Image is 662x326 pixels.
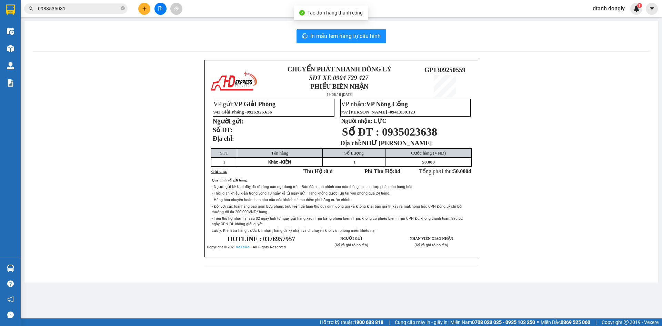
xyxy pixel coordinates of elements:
[327,92,353,97] span: 19:05:18 [DATE]
[310,32,381,40] span: In mẫu tem hàng tự cấu hình
[646,3,658,15] button: caret-down
[212,178,247,182] span: Quy định về gửi hàng
[649,6,655,12] span: caret-down
[334,243,368,247] span: (Ký và ghi rõ họ tên)
[234,100,275,108] span: VP Giải Phóng
[7,79,14,87] img: solution-icon
[410,237,453,240] strong: NHÂN VIÊN GIAO NHẬN
[236,245,249,249] a: VeXeRe
[38,5,119,12] input: Tìm tên, số ĐT hoặc mã đơn
[299,10,305,16] span: check-circle
[138,3,150,15] button: plus
[394,168,397,174] span: 0
[303,168,333,174] strong: Thu Hộ :
[210,69,258,93] img: logo
[247,178,248,182] span: :
[353,159,356,165] span: 1
[419,168,471,174] span: Tổng phải thu:
[59,36,100,43] span: GP1309250559
[121,6,125,12] span: close-circle
[422,159,435,165] span: 50.000
[297,29,386,43] button: printerIn mẫu tem hàng tự cấu hình
[311,83,369,90] strong: PHIẾU BIÊN NHẬN
[18,46,55,60] strong: PHIẾU BIÊN NHẬN
[537,321,539,324] span: ⚪️
[7,45,14,52] img: warehouse-icon
[320,318,383,326] span: Hỗ trợ kỹ thuật:
[354,319,383,325] strong: 1900 633 818
[341,109,415,115] span: 797 [PERSON_NAME] -
[207,245,286,249] span: Copyright © 2021 – All Rights Reserved
[213,100,275,108] span: VP gửi:
[411,150,446,156] span: Cước hàng (VNĐ)
[7,62,14,69] img: warehouse-icon
[390,109,415,115] span: 0941.839.123
[3,24,14,48] img: logo
[595,318,596,326] span: |
[7,280,14,287] span: question-circle
[342,126,379,138] span: Số ĐT :
[7,28,14,35] img: warehouse-icon
[121,6,125,10] span: close-circle
[638,3,641,8] span: 1
[450,318,535,326] span: Miền Nam
[288,66,392,73] strong: CHUYỂN PHÁT NHANH ĐÔNG LÝ
[271,150,289,156] span: Tên hàng
[364,168,400,174] strong: Phí Thu Hộ: đ
[7,312,14,318] span: message
[223,159,225,165] span: 1
[212,185,413,189] span: - Người gửi kê khai đầy đủ rõ ràng các nội dung trên. Bảo đảm tính chính xác của thông tin, tính ...
[212,216,463,226] span: - Tiền thu hộ nhận lại sau 02 ngày tính từ ngày gửi hàng xác nhận bằng phiếu biên nhận, không có ...
[340,139,362,147] strong: Địa chỉ:
[142,6,147,11] span: plus
[281,159,291,165] span: KIỆN
[624,320,629,325] span: copyright
[309,74,368,81] span: SĐT XE 0904 729 427
[541,318,590,326] span: Miền Bắc
[158,6,163,11] span: file-add
[468,168,471,174] span: đ
[7,265,14,272] img: warehouse-icon
[213,118,243,125] strong: Người gửi:
[561,319,590,325] strong: 0369 525 060
[308,10,363,16] span: Tạo đơn hàng thành công
[247,109,272,115] span: 0926.926.636
[362,139,432,147] span: NHƯ [PERSON_NAME]
[340,237,362,240] strong: NGƯỜI GỬI
[213,135,234,142] strong: Địa chỉ:
[633,6,640,12] img: icon-new-feature
[341,118,372,124] strong: Người nhận:
[212,228,377,233] span: Lưu ý: Kiểm tra hàng trước khi nhận, hàng đã ký nhận và di chuyển khỏi văn phòng miễn khiếu nại.
[389,318,390,326] span: |
[154,3,167,15] button: file-add
[29,6,33,11] span: search
[344,150,364,156] span: Số Lượng
[15,6,58,28] strong: CHUYỂN PHÁT NHANH ĐÔNG LÝ
[213,126,233,134] strong: Số ĐT:
[212,198,351,202] span: - Hàng hóa chuyển hoàn theo nhu cầu của khách sẽ thu thêm phí bằng cước chính.
[382,126,437,138] span: 0935023638
[174,6,179,11] span: aim
[7,296,14,303] span: notification
[6,4,15,15] img: logo-vxr
[453,168,468,174] span: 50.000
[414,243,448,247] span: (Ký và ghi rõ họ tên)
[366,100,408,108] span: VP Nông Cống
[302,33,308,40] span: printer
[220,150,228,156] span: STT
[170,3,182,15] button: aim
[424,66,465,73] span: GP1309250559
[228,235,295,243] span: HOTLINE : 0376957957
[637,3,642,8] sup: 1
[212,204,462,214] span: - Đối với các loại hàng bao gồm bưu phẩm, bưu kiện đã tuân thủ quy định đóng gói và không khai bá...
[395,318,449,326] span: Cung cấp máy in - giấy in:
[211,169,227,174] span: Ghi chú:
[325,168,333,174] span: 0 đ
[587,4,630,13] span: dtanh.dongly
[374,118,386,124] span: LỰC
[213,109,272,115] span: 941 Giải Phóng -
[18,29,55,44] span: SĐT XE 0904 729 427
[268,159,281,165] span: Khác -
[212,191,390,196] span: - Thời gian khiếu kiện trong vòng 10 ngày kể từ ngày gửi. Hàng không được lưu tại văn phòng quá 2...
[341,100,408,108] span: VP nhận:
